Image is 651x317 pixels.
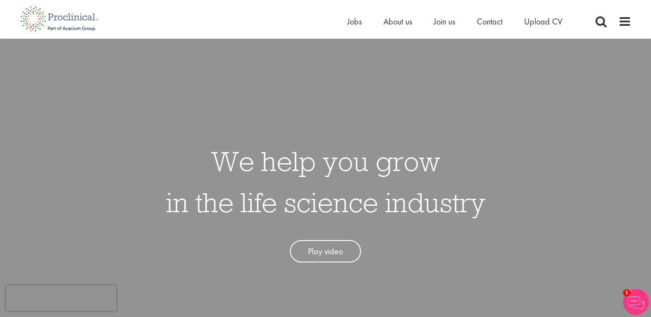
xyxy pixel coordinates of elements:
a: Upload CV [524,16,562,27]
a: Join us [434,16,455,27]
a: Contact [477,16,503,27]
h1: We help you grow in the life science industry [166,140,485,223]
span: 1 [623,289,630,296]
a: Jobs [347,16,362,27]
a: About us [383,16,412,27]
img: Chatbot [623,289,649,315]
a: Play video [290,240,361,263]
